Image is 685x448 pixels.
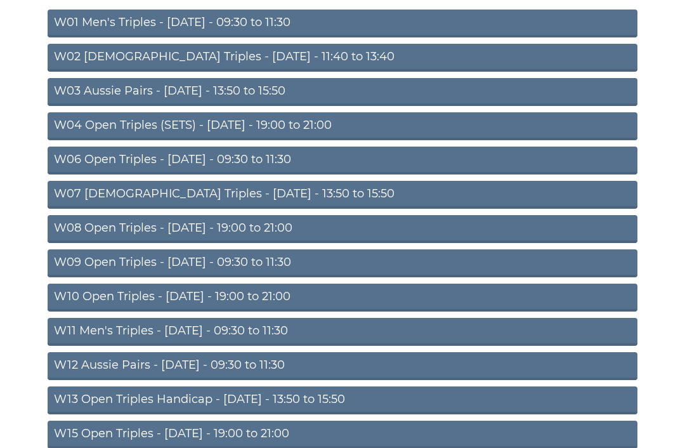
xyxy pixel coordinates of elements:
a: W02 [DEMOGRAPHIC_DATA] Triples - [DATE] - 11:40 to 13:40 [48,44,637,72]
a: W09 Open Triples - [DATE] - 09:30 to 11:30 [48,249,637,277]
a: W12 Aussie Pairs - [DATE] - 09:30 to 11:30 [48,352,637,380]
a: W13 Open Triples Handicap - [DATE] - 13:50 to 15:50 [48,386,637,414]
a: W01 Men's Triples - [DATE] - 09:30 to 11:30 [48,10,637,37]
a: W03 Aussie Pairs - [DATE] - 13:50 to 15:50 [48,78,637,106]
a: W10 Open Triples - [DATE] - 19:00 to 21:00 [48,284,637,312]
a: W06 Open Triples - [DATE] - 09:30 to 11:30 [48,147,637,175]
a: W08 Open Triples - [DATE] - 19:00 to 21:00 [48,215,637,243]
a: W04 Open Triples (SETS) - [DATE] - 19:00 to 21:00 [48,112,637,140]
a: W11 Men's Triples - [DATE] - 09:30 to 11:30 [48,318,637,346]
a: W07 [DEMOGRAPHIC_DATA] Triples - [DATE] - 13:50 to 15:50 [48,181,637,209]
